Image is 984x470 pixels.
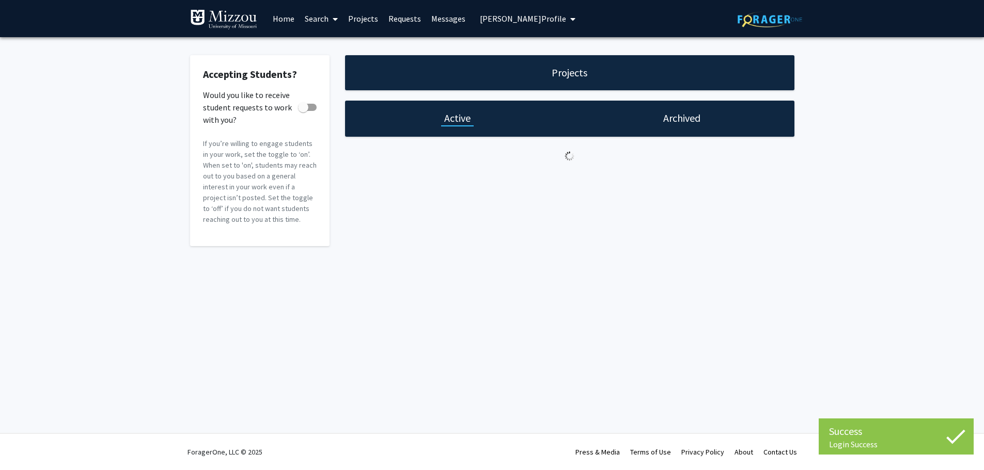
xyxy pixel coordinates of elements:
a: Terms of Use [630,447,671,457]
h1: Active [444,111,471,125]
span: Would you like to receive student requests to work with you? [203,89,294,126]
a: Search [300,1,343,37]
a: Privacy Policy [681,447,724,457]
div: ForagerOne, LLC © 2025 [188,434,262,470]
a: Messages [426,1,471,37]
a: Home [268,1,300,37]
a: Requests [383,1,426,37]
p: If you’re willing to engage students in your work, set the toggle to ‘on’. When set to 'on', stud... [203,138,317,225]
img: Loading [560,147,579,165]
a: Press & Media [575,447,620,457]
a: Contact Us [763,447,797,457]
h1: Projects [552,66,587,80]
span: [PERSON_NAME] Profile [480,13,566,24]
img: University of Missouri Logo [190,9,257,30]
h2: Accepting Students? [203,68,317,80]
h1: Archived [663,111,700,125]
a: Projects [343,1,383,37]
div: Success [829,424,963,439]
img: ForagerOne Logo [738,11,802,27]
div: Login Success [829,439,963,449]
a: About [735,447,753,457]
iframe: Chat [940,424,976,462]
